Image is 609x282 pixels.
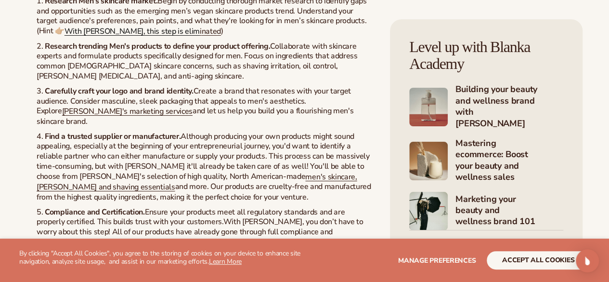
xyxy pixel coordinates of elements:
[409,39,563,72] h4: Level up with Blanka Academy
[409,88,448,126] img: Shopify Image 2
[409,192,563,230] a: Shopify Image 4 Marketing your beauty and wellness brand 101
[62,106,193,117] a: [PERSON_NAME]'s marketing services
[37,41,358,81] span: Collaborate with skincare experts and formulate products specifically designed for men. Focus on ...
[37,207,371,247] li: With [PERSON_NAME], you don’t have to worry about this step! All of our products have already gon...
[409,138,563,184] a: Shopify Image 3 Mastering ecommerce: Boost your beauty and wellness sales
[65,26,200,37] a: With [PERSON_NAME], this step is elim
[37,207,345,228] span: Ensure your products meet all regulatory standards and are properly certified. This builds trust ...
[455,84,563,130] h4: Building your beauty and wellness brand with [PERSON_NAME]
[487,251,590,269] button: accept all cookies
[200,26,202,37] a: i
[37,181,371,202] span: Our products are cruelty-free and manufactured from the highest quality ingredients, making it th...
[398,251,476,269] button: Manage preferences
[455,138,563,184] h4: Mastering ecommerce: Boost your beauty and wellness sales
[209,257,242,266] a: Learn More
[576,249,599,272] div: Open Intercom Messenger
[45,207,145,217] strong: Compliance and Certification.
[45,41,270,52] strong: Research trending Men's products to define your product offering.
[409,192,448,230] img: Shopify Image 4
[202,26,221,37] a: nated
[37,86,371,127] li: Create a brand that resonates with your target audience. Consider masculine, sleek packaging that...
[45,131,181,142] strong: Find a trusted supplier or manufacturer.
[398,256,476,265] span: Manage preferences
[409,84,563,130] a: Shopify Image 2 Building your beauty and wellness brand with [PERSON_NAME]
[37,132,371,202] li: Although producing your own products might sound appealing, especially at the beginning of your e...
[19,250,305,266] p: By clicking "Accept All Cookies", you agree to the storing of cookies on your device to enhance s...
[45,86,194,96] strong: Carefully craft your logo and brand identity.
[455,194,563,228] h4: Marketing your beauty and wellness brand 101
[409,142,448,180] img: Shopify Image 3
[37,172,357,193] a: men's skincare, [PERSON_NAME] and shaving essentials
